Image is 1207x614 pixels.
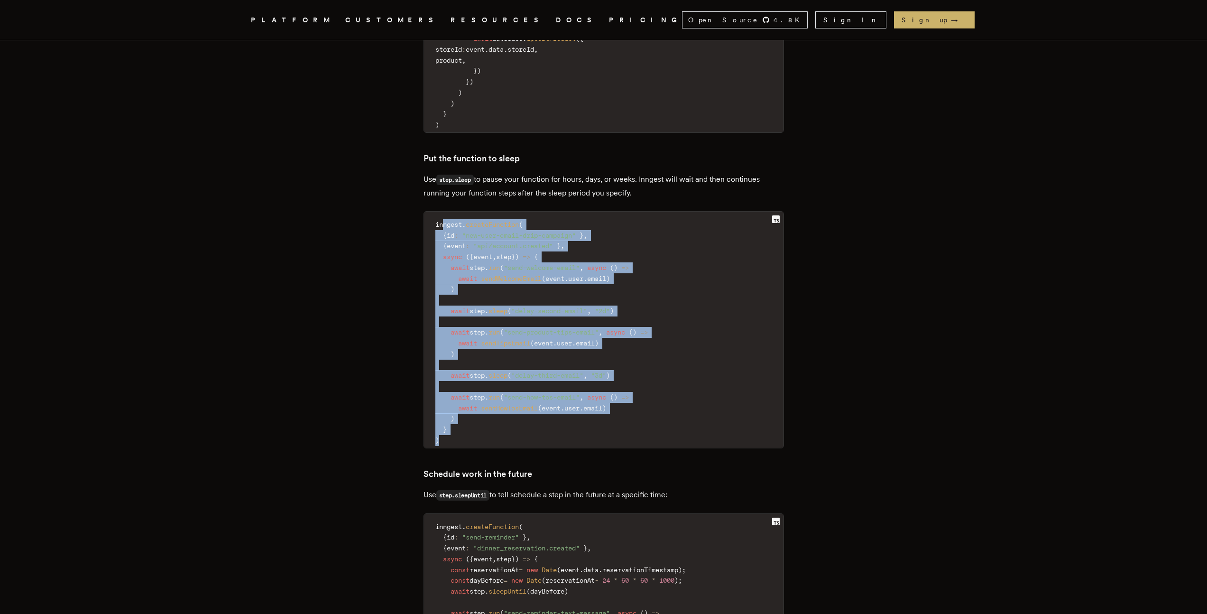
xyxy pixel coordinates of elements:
[451,393,470,401] span: await
[466,242,470,250] span: :
[576,339,595,347] span: email
[774,15,805,25] span: 4.8 K
[511,307,587,315] span: "delay-second-email"
[488,328,500,336] span: run
[511,253,515,260] span: }
[435,221,462,228] span: inngest
[587,264,606,271] span: async
[815,11,886,28] a: Sign In
[473,253,492,260] span: event
[606,372,610,379] span: )
[602,577,610,584] span: 24
[443,426,447,433] span: }
[466,221,519,228] span: createFunction
[542,566,557,574] span: Date
[451,264,470,271] span: await
[424,467,784,481] h3: Schedule work in the future
[451,328,470,336] span: await
[583,275,587,282] span: .
[451,372,470,379] span: await
[614,393,617,401] span: )
[530,587,564,595] span: dayBefore
[534,339,553,347] span: event
[507,372,511,379] span: (
[530,339,534,347] span: (
[458,339,477,347] span: await
[470,264,485,271] span: step
[435,121,439,129] span: )
[481,275,542,282] span: sendWelcomeEmail
[542,577,545,584] span: (
[602,566,678,574] span: reservationTimestamp
[523,533,526,541] span: }
[451,587,470,595] span: await
[470,372,485,379] span: step
[466,555,470,563] span: (
[580,566,583,574] span: .
[443,110,447,118] span: }
[534,253,538,260] span: {
[435,46,462,53] span: storeId
[504,328,599,336] span: "send-product-tips-email"
[451,577,470,584] span: const
[485,587,488,595] span: .
[640,328,648,336] span: =>
[599,566,602,574] span: .
[481,404,538,412] span: sentHowTosEmail
[557,566,561,574] span: (
[443,232,447,239] span: {
[568,275,583,282] span: user
[545,577,595,584] span: reservationAt
[526,533,530,541] span: ,
[500,264,504,271] span: (
[504,393,580,401] span: "send-how-tos-email"
[451,350,454,358] span: )
[526,577,542,584] span: Date
[572,339,576,347] span: .
[507,46,534,53] span: storeId
[610,264,614,271] span: (
[515,253,519,260] span: )
[507,307,511,315] span: (
[500,328,504,336] span: (
[678,566,682,574] span: )
[492,253,496,260] span: ,
[492,555,496,563] span: ,
[561,566,580,574] span: event
[633,328,636,336] span: )
[345,14,439,26] a: CUSTOMERS
[470,307,485,315] span: step
[599,328,602,336] span: ,
[640,577,648,584] span: 60
[515,555,519,563] span: )
[583,566,599,574] span: data
[435,523,462,530] span: inngest
[251,14,334,26] span: PLATFORM
[462,523,466,530] span: .
[488,307,507,315] span: sleep
[561,242,564,250] span: ,
[485,393,488,401] span: .
[688,15,758,25] span: Open Source
[564,404,580,412] span: user
[470,577,504,584] span: dayBefore
[473,544,580,552] span: "dinner_reservation.created"
[485,264,488,271] span: .
[538,404,542,412] span: (
[466,523,519,530] span: createFunction
[462,533,519,541] span: "send-reminder"
[435,56,462,64] span: product
[504,264,580,271] span: "send-welcome-email"
[447,533,454,541] span: id
[435,437,439,444] span: )
[621,577,629,584] span: 60
[470,328,485,336] span: step
[526,566,538,574] span: new
[488,372,507,379] span: sleep
[561,404,564,412] span: .
[454,533,458,541] span: :
[470,587,485,595] span: step
[580,393,583,401] span: ,
[595,307,610,315] span: "2d"
[500,393,504,401] span: (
